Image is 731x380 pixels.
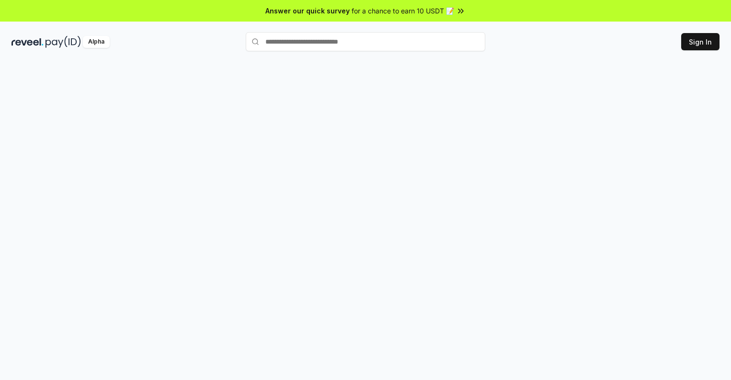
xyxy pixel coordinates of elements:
[352,6,454,16] span: for a chance to earn 10 USDT 📝
[11,36,44,48] img: reveel_dark
[46,36,81,48] img: pay_id
[681,33,720,50] button: Sign In
[83,36,110,48] div: Alpha
[265,6,350,16] span: Answer our quick survey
